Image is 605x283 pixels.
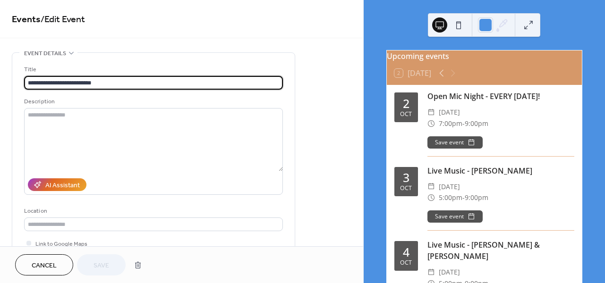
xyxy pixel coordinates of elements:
[427,239,574,262] div: Live Music - [PERSON_NAME] & [PERSON_NAME]
[41,10,85,29] span: / Edit Event
[427,91,574,102] div: Open Mic Night - EVERY [DATE]!
[439,181,460,192] span: [DATE]
[403,246,409,258] div: 4
[387,50,582,62] div: Upcoming events
[427,165,574,176] div: Live Music - [PERSON_NAME]
[403,172,409,183] div: 3
[28,178,86,191] button: AI Assistant
[462,192,465,203] span: -
[24,65,281,75] div: Title
[403,98,409,109] div: 2
[427,266,435,278] div: ​
[24,97,281,107] div: Description
[439,118,462,129] span: 7:00pm
[427,210,483,223] button: Save event
[24,206,281,216] div: Location
[45,181,80,191] div: AI Assistant
[427,118,435,129] div: ​
[32,261,57,271] span: Cancel
[439,192,462,203] span: 5:00pm
[462,118,465,129] span: -
[427,192,435,203] div: ​
[400,185,412,191] div: Oct
[400,260,412,266] div: Oct
[427,107,435,118] div: ​
[15,254,73,275] button: Cancel
[439,266,460,278] span: [DATE]
[439,107,460,118] span: [DATE]
[24,49,66,58] span: Event details
[35,239,87,249] span: Link to Google Maps
[12,10,41,29] a: Events
[427,136,483,149] button: Save event
[400,111,412,117] div: Oct
[465,118,488,129] span: 9:00pm
[465,192,488,203] span: 9:00pm
[427,181,435,192] div: ​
